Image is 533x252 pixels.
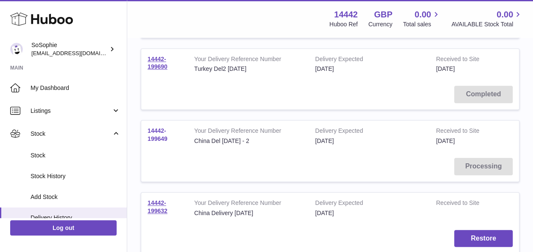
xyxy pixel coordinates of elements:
strong: Received to Site [436,55,491,65]
span: My Dashboard [31,84,120,92]
div: [DATE] [315,209,423,217]
div: China Delivery [DATE] [194,209,302,217]
strong: Delivery Expected [315,199,423,209]
span: Total sales [403,20,441,28]
strong: Your Delivery Reference Number [194,127,302,137]
strong: 14442 [334,9,358,20]
a: 14442-199690 [148,56,167,70]
span: 0.00 [415,9,431,20]
strong: Received to Site [436,199,491,209]
a: 0.00 AVAILABLE Stock Total [451,9,523,28]
a: 14442-199649 [148,127,167,142]
span: Stock [31,151,120,160]
div: China Del [DATE] - 2 [194,137,302,145]
span: Stock History [31,172,120,180]
button: Restore [454,230,513,247]
span: Add Stock [31,193,120,201]
div: Huboo Ref [329,20,358,28]
a: 14442-199632 [148,199,167,214]
strong: Delivery Expected [315,127,423,137]
span: [DATE] [436,137,455,144]
div: [DATE] [315,65,423,73]
strong: Received to Site [436,127,491,137]
img: internalAdmin-14442@internal.huboo.com [10,43,23,56]
span: Stock [31,130,112,138]
span: AVAILABLE Stock Total [451,20,523,28]
span: Delivery History [31,214,120,222]
span: Listings [31,107,112,115]
strong: Your Delivery Reference Number [194,55,302,65]
strong: Delivery Expected [315,55,423,65]
span: [DATE] [436,65,455,72]
strong: Your Delivery Reference Number [194,199,302,209]
div: SoSophie [31,41,108,57]
div: [DATE] [315,137,423,145]
span: 0.00 [497,9,513,20]
span: [EMAIL_ADDRESS][DOMAIN_NAME] [31,50,125,56]
a: 0.00 Total sales [403,9,441,28]
div: Turkey Del2 [DATE] [194,65,302,73]
a: Log out [10,220,117,235]
div: Currency [368,20,393,28]
strong: GBP [374,9,392,20]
